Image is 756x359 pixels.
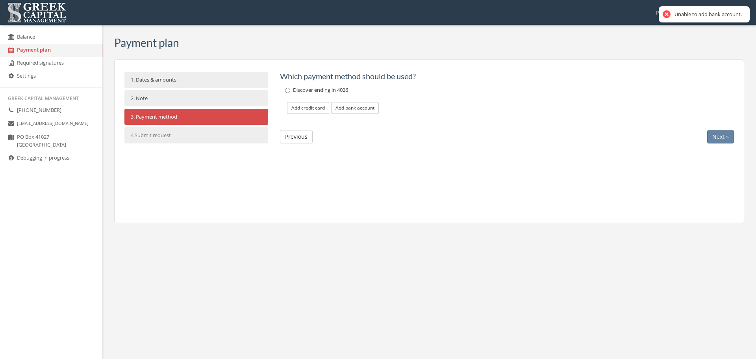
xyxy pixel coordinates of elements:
h5: Which payment method should be used? [280,72,734,80]
h3: Payment plan [114,37,179,49]
span: Parent of [PERSON_NAME] Roimicher [656,6,742,16]
a: 2. Note [124,90,268,106]
button: Previous [280,130,313,143]
input: Discover ending in 4026 [285,88,290,93]
a: 1. Dates & amounts [124,72,268,88]
div: Unable to add bank account. [674,11,742,18]
div: Parent of[PERSON_NAME] Roimicher [656,3,750,16]
button: Add credit card [287,102,329,114]
small: [EMAIL_ADDRESS][DOMAIN_NAME] [17,120,89,126]
a: 3. Payment method [124,109,268,125]
span: Discover ending in 4026 [293,86,348,93]
span: PO Box 41027 [GEOGRAPHIC_DATA] [17,133,66,149]
button: Add bank account [331,102,379,114]
button: Next » [707,130,734,143]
